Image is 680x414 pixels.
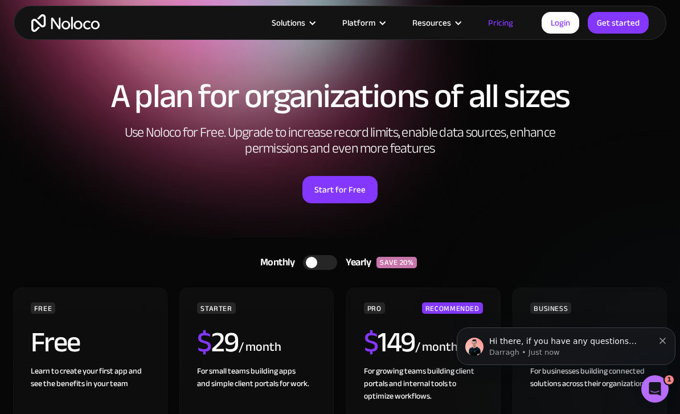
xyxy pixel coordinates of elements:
[364,302,385,314] div: PRO
[257,15,328,30] div: Solutions
[376,257,417,268] div: SAVE 20%
[11,79,669,113] h1: A plan for organizations of all sizes
[246,254,304,271] div: Monthly
[31,328,80,356] h2: Free
[197,315,211,369] span: $
[364,328,415,356] h2: 149
[412,15,451,30] div: Resources
[31,14,100,32] a: home
[197,328,239,356] h2: 29
[364,315,378,369] span: $
[452,304,680,383] iframe: Intercom notifications message
[112,125,568,157] h2: Use Noloco for Free. Upgrade to increase record limits, enable data sources, enhance permissions ...
[272,15,305,30] div: Solutions
[542,12,579,34] a: Login
[302,176,378,203] a: Start for Free
[31,302,56,314] div: FREE
[641,375,669,403] iframe: Intercom live chat
[415,338,458,356] div: / month
[328,15,398,30] div: Platform
[588,12,649,34] a: Get started
[398,15,474,30] div: Resources
[342,15,375,30] div: Platform
[665,375,674,384] span: 1
[337,254,376,271] div: Yearly
[474,15,527,30] a: Pricing
[422,302,483,314] div: RECOMMENDED
[530,302,571,314] div: BUSINESS
[239,338,281,356] div: / month
[197,302,235,314] div: STARTER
